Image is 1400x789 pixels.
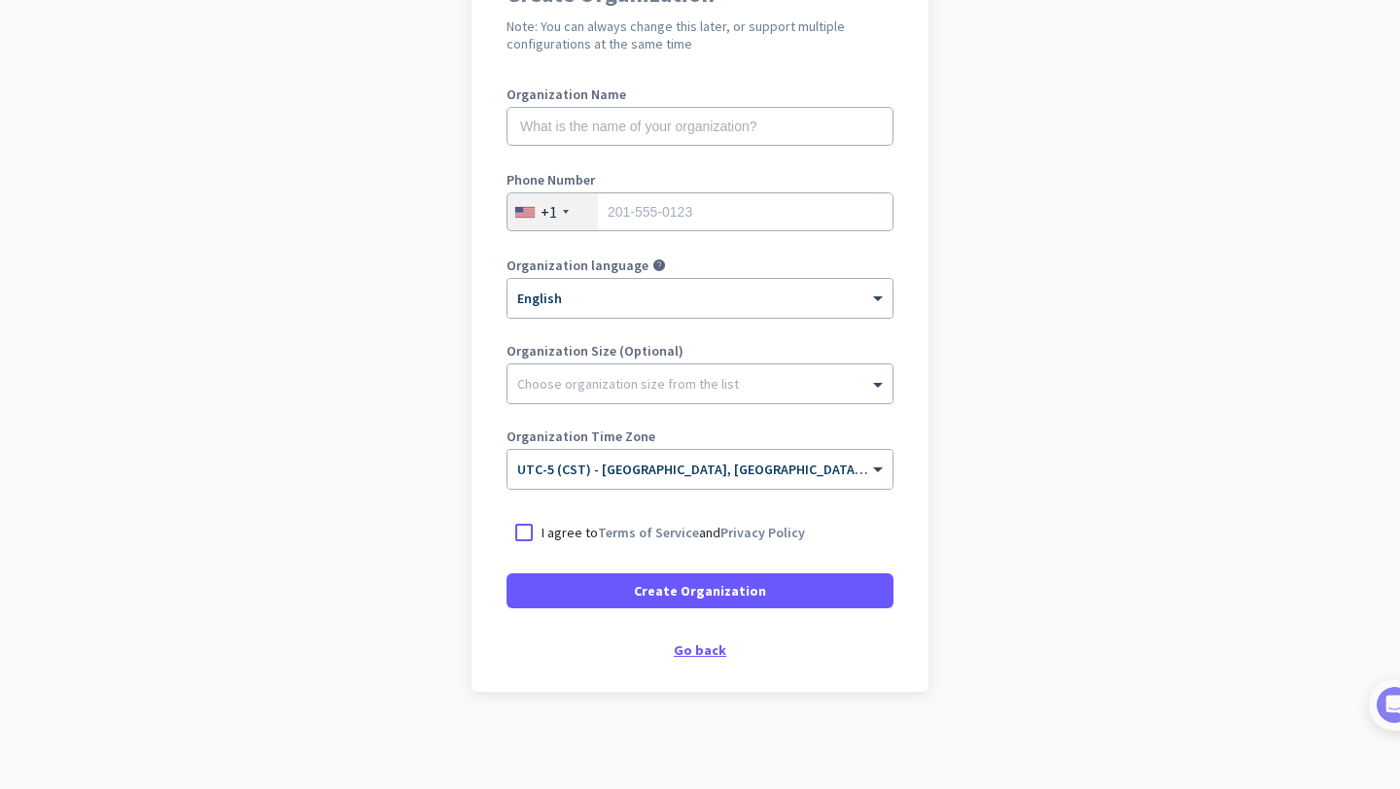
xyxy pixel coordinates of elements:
input: What is the name of your organization? [507,107,893,146]
button: Create Organization [507,573,893,608]
i: help [652,258,666,272]
span: Create Organization [634,581,766,600]
label: Organization language [507,258,648,272]
label: Organization Name [507,87,893,101]
a: Privacy Policy [720,524,805,541]
a: Terms of Service [598,524,699,541]
h2: Note: You can always change this later, or support multiple configurations at the same time [507,17,893,52]
label: Organization Time Zone [507,429,893,443]
label: Phone Number [507,173,893,187]
p: I agree to and [542,523,805,542]
div: +1 [541,202,557,222]
div: Go back [507,643,893,657]
label: Organization Size (Optional) [507,344,893,358]
input: 201-555-0123 [507,192,893,231]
